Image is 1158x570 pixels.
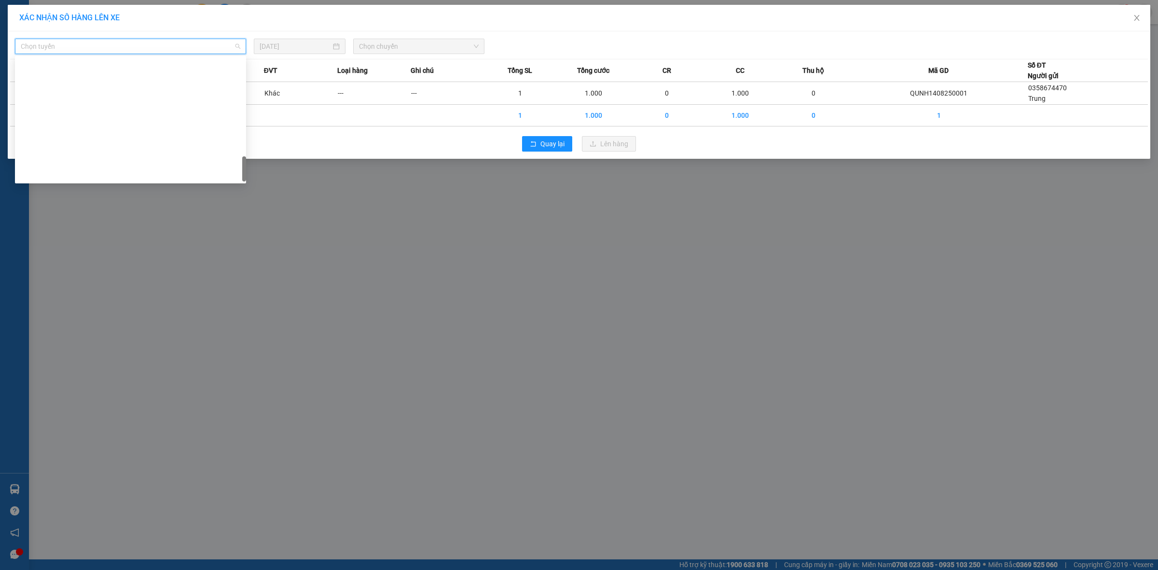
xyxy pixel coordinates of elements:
[736,65,744,76] span: CC
[630,82,703,105] td: 0
[411,82,484,105] td: ---
[483,82,557,105] td: 1
[264,65,277,76] span: ĐVT
[928,65,949,76] span: Mã GD
[483,105,557,126] td: 1
[1028,95,1046,102] span: Trung
[557,105,630,126] td: 1.000
[802,65,824,76] span: Thu hộ
[850,82,1028,105] td: QUNH1408250001
[1028,84,1067,92] span: 0358674470
[577,65,609,76] span: Tổng cước
[1133,14,1141,22] span: close
[630,105,703,126] td: 0
[662,65,671,76] span: CR
[21,39,240,54] span: Chọn tuyến
[1123,5,1150,32] button: Close
[337,82,411,105] td: ---
[777,105,850,126] td: 0
[703,82,777,105] td: 1.000
[337,65,368,76] span: Loại hàng
[359,39,479,54] span: Chọn chuyến
[260,41,331,52] input: 15/08/2025
[19,13,120,22] span: XÁC NHẬN SỐ HÀNG LÊN XE
[582,136,636,152] button: uploadLên hàng
[540,139,565,149] span: Quay lại
[530,140,537,148] span: rollback
[508,65,532,76] span: Tổng SL
[557,82,630,105] td: 1.000
[703,105,777,126] td: 1.000
[850,105,1028,126] td: 1
[777,82,850,105] td: 0
[1028,60,1059,81] div: Số ĐT Người gửi
[411,65,434,76] span: Ghi chú
[522,136,572,152] button: rollbackQuay lại
[264,82,337,105] td: Khác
